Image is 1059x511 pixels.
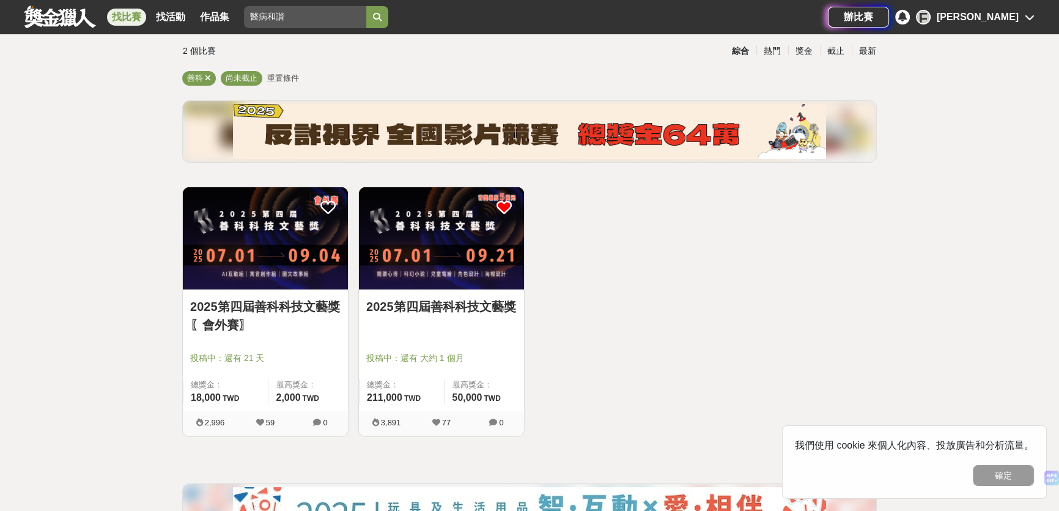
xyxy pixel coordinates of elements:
[973,465,1034,486] button: 確定
[359,187,524,290] a: Cover Image
[484,394,500,403] span: TWD
[323,418,327,427] span: 0
[452,379,517,391] span: 最高獎金：
[233,104,826,159] img: b4b43df0-ce9d-4ec9-9998-1f8643ec197e.png
[244,6,366,28] input: 翻玩臺味好乳力 等你發揮創意！
[276,379,341,391] span: 最高獎金：
[107,9,146,26] a: 找比賽
[795,440,1034,450] span: 我們使用 cookie 來個人化內容、投放廣告和分析流量。
[191,379,260,391] span: 總獎金：
[367,379,437,391] span: 總獎金：
[205,418,225,427] span: 2,996
[151,9,190,26] a: 找活動
[381,418,401,427] span: 3,891
[183,40,413,62] div: 2 個比賽
[916,10,931,24] div: F
[226,73,257,83] span: 尚未截止
[195,9,234,26] a: 作品集
[187,73,203,83] span: 善科
[404,394,421,403] span: TWD
[190,352,341,365] span: 投稿中：還有 21 天
[852,40,884,62] div: 最新
[820,40,852,62] div: 截止
[266,418,275,427] span: 59
[788,40,820,62] div: 獎金
[452,392,482,403] span: 50,000
[828,7,889,28] a: 辦比賽
[366,297,517,316] a: 2025第四屆善科科技文藝獎
[366,352,517,365] span: 投稿中：還有 大約 1 個月
[303,394,319,403] span: TWD
[359,187,524,289] img: Cover Image
[756,40,788,62] div: 熱門
[191,392,221,403] span: 18,000
[367,392,402,403] span: 211,000
[267,73,299,83] span: 重置條件
[442,418,451,427] span: 77
[190,297,341,334] a: 2025第四屆善科科技文藝獎〖會外賽〗
[183,187,348,289] img: Cover Image
[223,394,239,403] span: TWD
[499,418,503,427] span: 0
[276,392,300,403] span: 2,000
[937,10,1019,24] div: [PERSON_NAME]
[725,40,756,62] div: 綜合
[183,187,348,290] a: Cover Image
